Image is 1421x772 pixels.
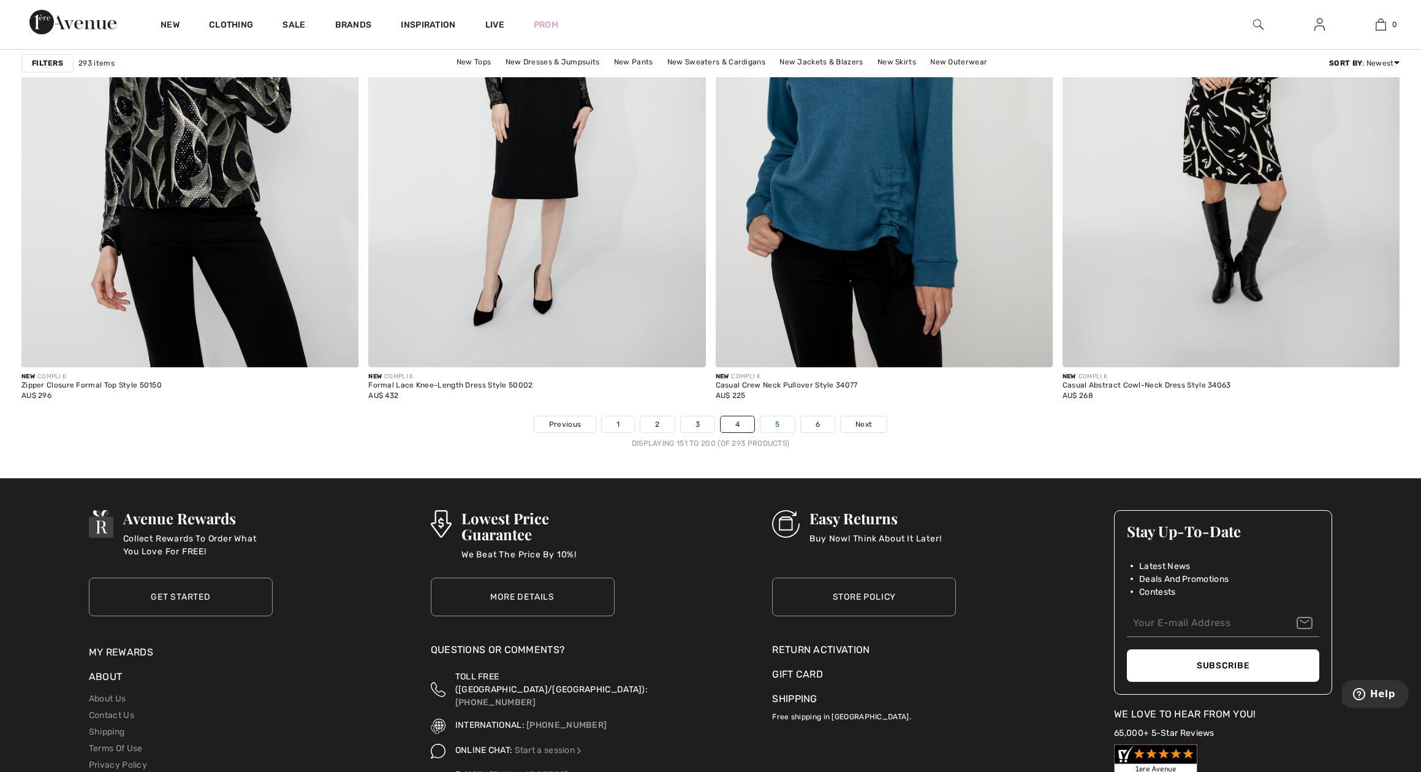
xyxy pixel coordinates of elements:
a: New Jackets & Blazers [773,54,869,70]
a: Next [841,416,887,432]
h3: Avenue Rewards [123,510,273,526]
div: COMPLI K [716,372,858,381]
div: Zipper Closure Formal Top Style 50150 [21,381,162,390]
a: 5 [760,416,794,432]
a: Clothing [209,20,253,32]
a: About Us [89,694,126,704]
div: Formal Lace Knee-Length Dress Style 50002 [368,381,532,390]
span: AU$ 432 [368,391,398,400]
input: Your E-mail Address [1127,610,1319,637]
a: Prom [534,18,558,31]
img: Toll Free (Canada/US) [431,670,445,709]
div: We Love To Hear From You! [1114,707,1332,722]
a: Get Started [89,578,273,616]
span: New [21,373,35,380]
p: We Beat The Price By 10%! [461,548,615,573]
h3: Lowest Price Guarantee [461,510,615,542]
img: My Info [1314,17,1325,32]
a: Return Activation [772,643,956,657]
div: Casual Abstract Cowl-Neck Dress Style 34063 [1063,381,1231,390]
a: Sale [282,20,305,32]
img: Avenue Rewards [89,510,113,538]
a: 3 [681,416,714,432]
img: My Bag [1376,17,1386,32]
div: About [89,670,273,690]
a: New [161,20,180,32]
a: Live [485,18,504,31]
p: Collect Rewards To Order What You Love For FREE! [123,532,273,557]
a: Store Policy [772,578,956,616]
span: New [1063,373,1076,380]
nav: Page navigation [21,416,1400,449]
span: INTERNATIONAL: [455,720,525,730]
a: Terms Of Use [89,743,143,754]
img: International [431,719,445,733]
span: Inspiration [401,20,455,32]
a: Previous [534,416,596,432]
strong: Sort By [1329,59,1362,67]
a: New Skirts [871,54,922,70]
span: AU$ 268 [1063,391,1093,400]
img: Lowest Price Guarantee [431,510,452,538]
a: Start a session [515,745,584,755]
a: Shipping [772,693,817,705]
span: New [368,373,382,380]
a: 1 [602,416,634,432]
span: AU$ 225 [716,391,746,400]
iframe: Opens a widget where you can find more information [1342,680,1409,711]
p: Buy Now! Think About It Later! [809,532,941,557]
p: Free shipping in [GEOGRAPHIC_DATA]. [772,706,956,722]
a: New Outerwear [924,54,993,70]
a: New Sweaters & Cardigans [661,54,771,70]
button: Subscribe [1127,649,1319,682]
a: My Rewards [89,646,153,658]
a: New Tops [450,54,497,70]
div: Questions or Comments? [431,643,615,663]
a: Shipping [89,727,124,737]
img: Online Chat [575,746,583,755]
a: 0 [1351,17,1411,32]
a: Privacy Policy [89,760,147,770]
a: New Pants [608,54,659,70]
span: TOLL FREE ([GEOGRAPHIC_DATA]/[GEOGRAPHIC_DATA]): [455,671,648,695]
div: COMPLI K [21,372,162,381]
h3: Stay Up-To-Date [1127,523,1319,539]
a: Gift Card [772,667,956,682]
a: Contact Us [89,710,134,720]
a: Sign In [1305,17,1335,32]
div: Displaying 151 to 200 (of 293 products) [21,438,1400,449]
strong: Filters [32,58,63,69]
a: 65,000+ 5-Star Reviews [1114,728,1214,738]
div: COMPLI K [1063,372,1231,381]
span: ONLINE CHAT: [455,745,513,755]
img: Easy Returns [772,510,800,538]
span: Next [855,419,872,430]
span: New [716,373,729,380]
a: More Details [431,578,615,616]
a: Brands [335,20,372,32]
span: 293 items [78,58,115,69]
span: Previous [549,419,581,430]
div: COMPLI K [368,372,532,381]
span: AU$ 296 [21,391,51,400]
a: [PHONE_NUMBER] [526,720,607,730]
a: [PHONE_NUMBER] [455,697,536,708]
span: Latest News [1139,560,1190,573]
a: New Dresses & Jumpsuits [499,54,606,70]
span: Contests [1139,586,1175,598]
a: 4 [721,416,754,432]
div: Casual Crew Neck Pullover Style 34077 [716,381,858,390]
h3: Easy Returns [809,510,941,526]
a: 2 [640,416,674,432]
img: search the website [1253,17,1264,32]
div: : Newest [1329,58,1400,69]
span: Deals And Promotions [1139,573,1229,586]
span: 0 [1392,19,1397,30]
a: 6 [801,416,835,432]
img: Online Chat [431,744,445,759]
img: 1ère Avenue [29,10,116,34]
